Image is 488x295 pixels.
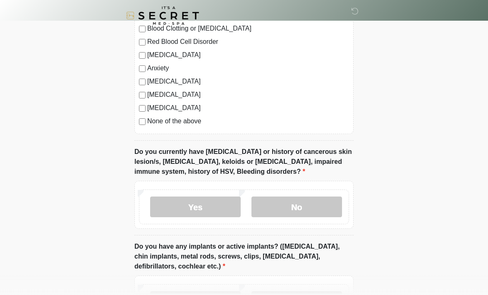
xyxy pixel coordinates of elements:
input: None of the above [139,118,146,125]
label: Red Blood Cell Disorder [147,37,349,47]
label: None of the above [147,116,349,126]
label: [MEDICAL_DATA] [147,77,349,86]
label: Anxiety [147,63,349,73]
input: Red Blood Cell Disorder [139,39,146,46]
label: Do you currently have [MEDICAL_DATA] or history of cancerous skin lesion/s, [MEDICAL_DATA], keloi... [134,147,354,177]
input: [MEDICAL_DATA] [139,52,146,59]
label: [MEDICAL_DATA] [147,50,349,60]
label: [MEDICAL_DATA] [147,103,349,113]
label: [MEDICAL_DATA] [147,90,349,100]
input: [MEDICAL_DATA] [139,79,146,85]
label: No [251,197,342,217]
label: Do you have any implants or active implants? ([MEDICAL_DATA], chin implants, metal rods, screws, ... [134,242,354,271]
label: Yes [150,197,241,217]
input: Anxiety [139,65,146,72]
img: It's A Secret Med Spa Logo [126,6,199,25]
input: [MEDICAL_DATA] [139,105,146,112]
input: [MEDICAL_DATA] [139,92,146,98]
